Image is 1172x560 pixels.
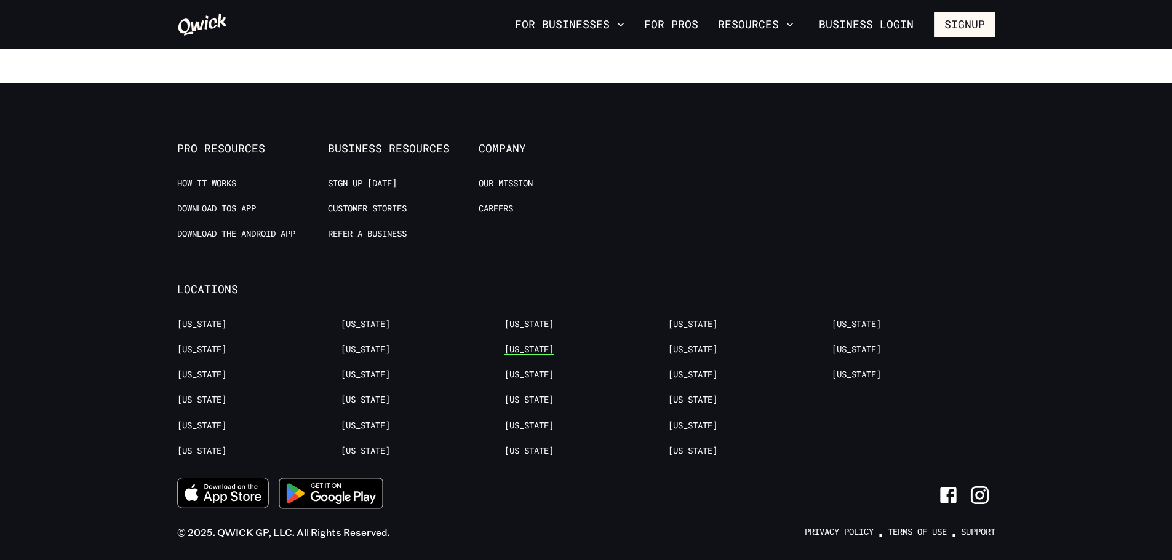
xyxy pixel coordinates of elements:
[504,344,554,355] a: [US_STATE]
[805,526,874,538] a: Privacy Policy
[933,479,964,511] a: Link to Facebook
[934,12,995,37] button: Signup
[888,526,947,538] a: Terms of Use
[328,142,479,156] span: Business Resources
[177,526,390,538] span: © 2025. QWICK GP, LLC. All Rights Reserved.
[668,344,717,355] a: [US_STATE]
[177,318,226,330] a: [US_STATE]
[510,14,629,35] button: For Businesses
[177,203,256,215] a: Download IOS App
[341,394,390,406] a: [US_STATE]
[668,318,717,330] a: [US_STATE]
[177,178,236,189] a: How it Works
[177,445,226,457] a: [US_STATE]
[713,14,799,35] button: Resources
[271,470,391,516] img: Get it on Google Play
[177,228,295,240] a: Download the Android App
[504,445,554,457] a: [US_STATE]
[328,203,407,215] a: Customer stories
[479,178,533,189] a: Our Mission
[668,394,717,406] a: [US_STATE]
[504,394,554,406] a: [US_STATE]
[668,420,717,432] a: [US_STATE]
[177,142,328,156] span: Pro Resources
[832,318,881,330] a: [US_STATE]
[177,478,269,512] a: Download on the App Store
[504,420,554,432] a: [US_STATE]
[668,445,717,457] a: [US_STATE]
[177,283,995,296] span: Locations
[341,344,390,355] a: [US_STATE]
[328,178,397,189] a: Sign up [DATE]
[832,369,881,381] a: [US_STATE]
[879,519,883,545] span: ·
[341,445,390,457] a: [US_STATE]
[177,344,226,355] a: [US_STATE]
[341,369,390,381] a: [US_STATE]
[341,318,390,330] a: [US_STATE]
[479,203,513,215] a: Careers
[177,394,226,406] a: [US_STATE]
[328,228,407,240] a: Refer a Business
[964,479,995,511] a: Link to Instagram
[479,142,629,156] span: Company
[668,369,717,381] a: [US_STATE]
[504,369,554,381] a: [US_STATE]
[639,14,703,35] a: For Pros
[961,526,995,538] a: Support
[832,344,881,355] a: [US_STATE]
[808,12,924,37] a: Business Login
[952,519,956,545] span: ·
[504,318,554,330] a: [US_STATE]
[341,420,390,432] a: [US_STATE]
[177,369,226,381] a: [US_STATE]
[177,420,226,432] a: [US_STATE]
